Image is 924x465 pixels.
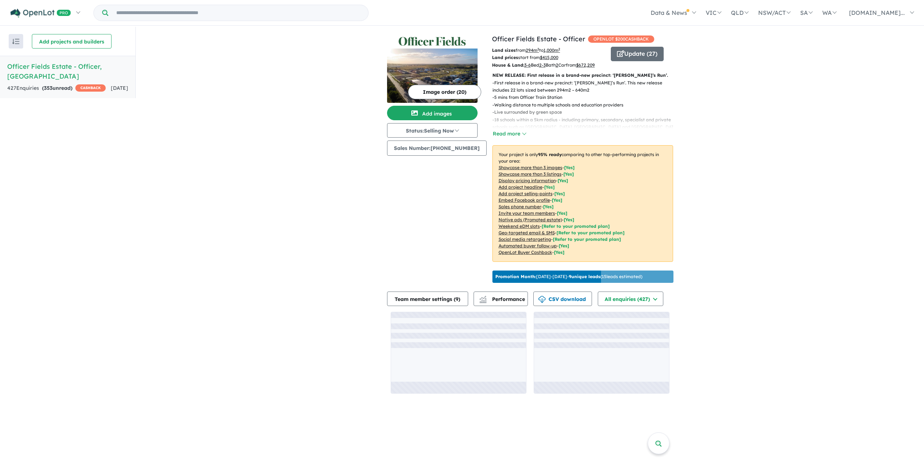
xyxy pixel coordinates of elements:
[542,223,610,229] span: [Refer to your promoted plan]
[492,79,679,94] p: - First release in a brand-new precinct: ‘[PERSON_NAME]’s Run’. This new release includes 22 lots...
[492,54,605,61] p: start from
[492,94,679,101] p: - 5 mins from Officer Train Station
[499,178,556,183] u: Display pricing information
[569,274,600,279] b: 9 unique leads
[499,230,555,235] u: Geo-targeted email & SMS
[110,5,367,21] input: Try estate name, suburb, builder or developer
[479,298,487,303] img: bar-chart.svg
[44,85,52,91] span: 353
[563,171,574,177] span: [ Yes ]
[533,292,592,306] button: CSV download
[553,236,621,242] span: [Refer to your promoted plan]
[492,62,605,69] p: Bed Bath Car from
[387,292,468,306] button: Team member settings (9)
[387,106,478,120] button: Add images
[492,35,585,43] a: Officer Fields Estate - Officer
[539,62,546,68] u: 2-3
[552,197,562,203] span: [ Yes ]
[492,47,516,53] b: Land sizes
[543,47,560,53] u: 1,000 m
[554,250,564,255] span: [Yes]
[537,47,539,51] sup: 2
[111,85,128,91] span: [DATE]
[492,55,518,60] b: Land prices
[492,101,679,109] p: - Walking distance to multiple schools and education providers
[543,204,554,209] span: [ Yes ]
[387,34,478,103] a: Officer Fields Estate - Officer LogoOfficer Fields Estate - Officer
[499,210,555,216] u: Invite your team members
[492,116,679,131] p: - 18 schools within a 5km radius - including primary, secondary, specialist and private schools s...
[390,37,475,46] img: Officer Fields Estate - Officer Logo
[7,62,128,81] h5: Officer Fields Estate - Officer , [GEOGRAPHIC_DATA]
[499,243,557,248] u: Automated buyer follow-up
[75,84,106,92] span: CASHBACK
[387,123,478,138] button: Status:Selling Now
[524,62,531,68] u: 3-6
[554,191,565,196] span: [ Yes ]
[495,273,642,280] p: [DATE] - [DATE] - ( 15 leads estimated)
[408,85,481,99] button: Image order (20)
[598,292,663,306] button: All enquiries (427)
[474,292,528,306] button: Performance
[499,171,562,177] u: Showcase more than 3 listings
[588,35,654,43] span: OPENLOT $ 200 CASHBACK
[499,204,541,209] u: Sales phone number
[492,145,673,262] p: Your project is only comparing to other top-performing projects in your area: - - - - - - - - - -...
[492,72,673,79] p: NEW RELEASE: First release in a brand-new precinct: ‘[PERSON_NAME]’s Run’.
[611,47,664,61] button: Update (27)
[538,296,546,303] img: download icon
[558,47,560,51] sup: 2
[387,49,478,103] img: Officer Fields Estate - Officer
[499,165,562,170] u: Showcase more than 3 images
[32,34,112,49] button: Add projects and builders
[499,217,562,222] u: Native ads (Promoted estate)
[540,55,558,60] u: $ 415,000
[539,47,560,53] span: to
[557,210,567,216] span: [ Yes ]
[499,250,552,255] u: OpenLot Buyer Cashback
[526,47,539,53] u: 294 m
[499,184,542,190] u: Add project headline
[564,217,574,222] span: [Yes]
[10,9,71,18] img: Openlot PRO Logo White
[564,165,575,170] span: [ Yes ]
[499,191,553,196] u: Add project selling-points
[559,243,569,248] span: [Yes]
[558,178,568,183] span: [ Yes ]
[479,296,486,300] img: line-chart.svg
[499,197,550,203] u: Embed Facebook profile
[480,296,525,302] span: Performance
[544,184,555,190] span: [ Yes ]
[492,62,524,68] b: House & Land:
[42,85,72,91] strong: ( unread)
[12,39,20,44] img: sort.svg
[849,9,905,16] span: [DOMAIN_NAME]...
[576,62,595,68] u: $ 672,209
[495,274,536,279] b: Promotion Month:
[492,47,605,54] p: from
[455,296,458,302] span: 9
[499,223,540,229] u: Weekend eDM slots
[538,152,562,157] b: 95 % ready
[387,141,487,156] button: Sales Number:[PHONE_NUMBER]
[492,109,679,116] p: - Live surrounded by green space
[499,236,551,242] u: Social media retargeting
[556,230,625,235] span: [Refer to your promoted plan]
[492,130,526,138] button: Read more
[556,62,558,68] u: 2
[7,84,106,93] div: 427 Enquir ies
